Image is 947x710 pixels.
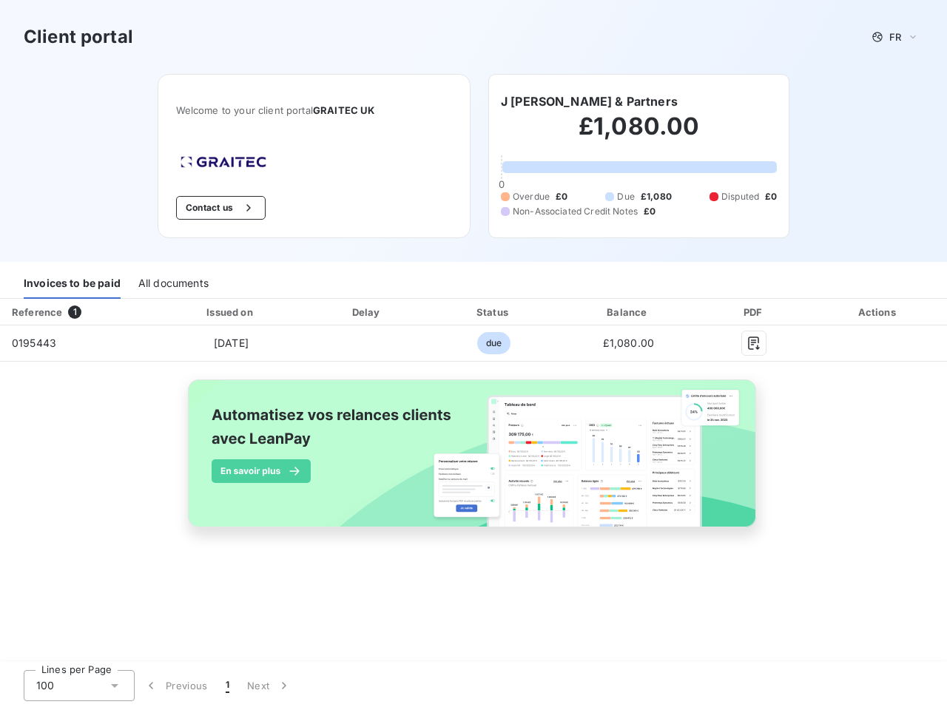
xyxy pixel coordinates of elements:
div: Reference [12,306,62,318]
div: PDF [701,305,806,319]
div: Issued on [160,305,303,319]
button: Contact us [176,196,266,220]
span: GRAITEC UK [313,104,375,116]
span: 100 [36,678,54,693]
span: Welcome to your client portal [176,104,452,116]
img: Company logo [176,152,271,172]
span: 0 [499,178,505,190]
span: £0 [644,205,656,218]
h3: Client portal [24,24,133,50]
img: banner [175,371,772,552]
span: 1 [226,678,229,693]
span: £0 [556,190,567,203]
span: FR [889,31,901,43]
span: 0195443 [12,337,56,349]
span: [DATE] [214,337,249,349]
span: Disputed [721,190,759,203]
span: Non-Associated Credit Notes [513,205,638,218]
span: Overdue [513,190,550,203]
span: 1 [68,305,81,319]
span: £1,080.00 [603,337,654,349]
span: £1,080 [641,190,672,203]
div: Delay [309,305,426,319]
h2: £1,080.00 [501,112,777,156]
div: Actions [812,305,944,319]
div: Invoices to be paid [24,268,121,299]
button: Previous [135,670,217,701]
div: Balance [562,305,696,319]
div: All documents [138,268,209,299]
button: Next [238,670,300,701]
span: due [477,332,510,354]
button: 1 [217,670,238,701]
h6: J [PERSON_NAME] & Partners [501,92,678,110]
span: Due [617,190,634,203]
span: £0 [765,190,777,203]
div: Status [432,305,555,319]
